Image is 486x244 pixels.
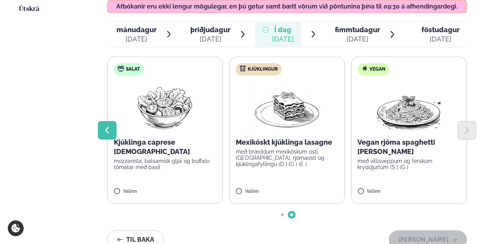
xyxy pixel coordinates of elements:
[117,26,157,34] span: mánudagur
[115,3,459,10] p: Afbókanir eru ekki lengur mögulegar, en þú getur samt bætt vörum við pöntunina þína til 09:30 á a...
[190,35,230,44] div: [DATE]
[281,213,284,216] span: Go to slide 1
[253,82,321,132] img: Lasagna.png
[272,35,294,44] div: [DATE]
[335,35,380,44] div: [DATE]
[19,5,39,14] a: Útskrá
[131,82,199,132] img: Salad.png
[362,66,368,72] img: Vegan.svg
[236,138,338,147] p: Mexikóskt kjúklinga lasagne
[8,220,24,236] a: Cookie settings
[358,138,460,156] p: Vegan rjóma spaghetti [PERSON_NAME]
[118,66,124,72] img: salad.svg
[272,25,294,35] span: Í dag
[117,35,157,44] div: [DATE]
[114,158,216,170] p: mozzarella, balsamísk gljái og buffalo tómatar með basil
[290,213,293,216] span: Go to slide 2
[240,66,246,72] img: chicken.svg
[236,149,338,167] p: með bræddum mexíkóskum osti, [GEOGRAPHIC_DATA], rjómaosti og kjúklingafyllingu (D ) (G ) (E )
[358,158,460,170] p: með villisveppum og ferskum kryddjurtum (S ) (G )
[98,121,117,140] button: Previous slide
[370,66,386,73] span: Vegan
[190,26,230,34] span: þriðjudagur
[114,138,216,156] p: Kjúklinga caprese [DEMOGRAPHIC_DATA]
[458,121,476,140] button: Next slide
[375,82,443,132] img: Spagetti.png
[126,66,140,73] span: Salat
[248,66,278,73] span: Kjúklingur
[422,35,460,44] div: [DATE]
[335,26,380,34] span: fimmtudagur
[422,26,460,34] span: föstudagur
[19,6,39,12] span: Útskrá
